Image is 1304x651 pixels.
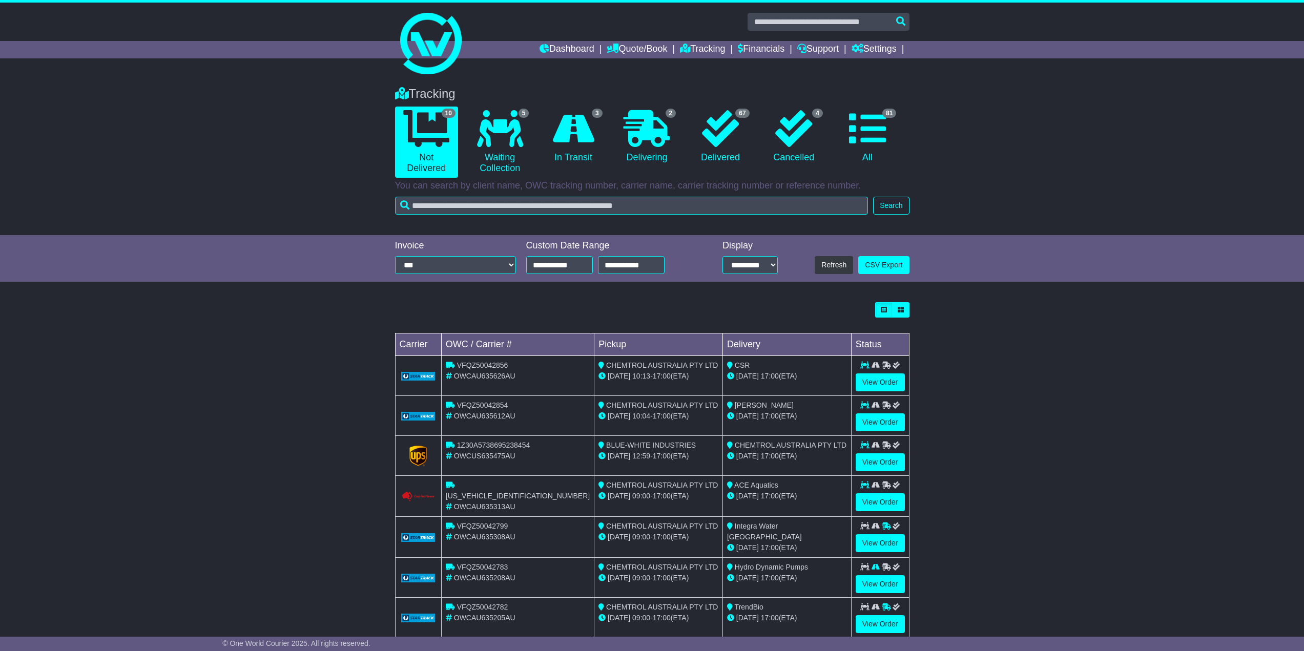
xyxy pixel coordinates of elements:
button: Refresh [815,256,853,274]
a: View Order [856,615,905,633]
span: VFQZ50042856 [457,361,508,369]
a: View Order [856,534,905,552]
span: CHEMTROL AUSTRALIA PTY LTD [606,603,718,611]
div: Invoice [395,240,516,251]
span: CHEMTROL AUSTRALIA PTY LTD [606,481,718,489]
a: Support [797,41,839,58]
div: - (ETA) [598,491,718,501]
span: ACE Aquatics [734,481,778,489]
div: - (ETA) [598,411,718,422]
div: (ETA) [727,411,847,422]
span: 17:00 [761,543,779,552]
span: 10 [442,109,456,118]
span: VFQZ50042799 [457,522,508,530]
span: [DATE] [736,452,759,460]
div: - (ETA) [598,613,718,623]
span: [DATE] [608,372,630,380]
a: 4 Cancelled [762,107,825,167]
span: 2 [666,109,676,118]
span: Integra Water [GEOGRAPHIC_DATA] [727,522,802,541]
div: Tracking [390,87,915,101]
a: View Order [856,493,905,511]
span: CHEMTROL AUSTRALIA PTY LTD [735,441,846,449]
img: Couriers_Please.png [401,491,435,502]
span: [US_VEHICLE_IDENTIFICATION_NUMBER] [446,492,590,500]
span: VFQZ50042854 [457,401,508,409]
span: 10:13 [632,372,650,380]
a: View Order [856,373,905,391]
span: 17:00 [653,452,671,460]
span: 17:00 [761,372,779,380]
span: [DATE] [608,452,630,460]
span: 17:00 [653,533,671,541]
a: 67 Delivered [689,107,752,167]
span: Hydro Dynamic Pumps [735,563,808,571]
div: (ETA) [727,573,847,583]
span: CHEMTROL AUSTRALIA PTY LTD [606,563,718,571]
a: Dashboard [540,41,594,58]
td: OWC / Carrier # [441,333,594,356]
span: 5 [519,109,529,118]
span: 09:00 [632,574,650,582]
td: Status [851,333,909,356]
div: (ETA) [727,451,847,461]
span: 09:00 [632,533,650,541]
img: GetCarrierServiceLogo [409,446,427,466]
span: BLUE-WHITE INDUSTRIES [606,441,696,449]
span: CHEMTROL AUSTRALIA PTY LTD [606,522,718,530]
span: 09:00 [632,492,650,500]
span: CSR [735,361,750,369]
span: [DATE] [608,614,630,622]
span: 17:00 [761,412,779,420]
span: [DATE] [736,492,759,500]
span: 17:00 [761,492,779,500]
span: 10:04 [632,412,650,420]
span: OWCAU635313AU [454,502,515,511]
div: (ETA) [727,491,847,501]
a: 3 In Transit [542,107,605,167]
div: - (ETA) [598,573,718,583]
span: OWCAU635208AU [454,574,515,582]
span: OWCAU635612AU [454,412,515,420]
span: [DATE] [736,412,759,420]
img: GetCarrierServiceLogo [401,574,435,583]
a: Tracking [680,41,725,58]
span: [DATE] [608,533,630,541]
a: 5 Waiting Collection [468,107,531,178]
a: 2 Delivering [615,107,678,167]
span: 17:00 [761,614,779,622]
span: 4 [812,109,823,118]
a: Quote/Book [607,41,667,58]
img: GetCarrierServiceLogo [401,412,435,421]
span: VFQZ50042783 [457,563,508,571]
button: Search [873,197,909,215]
span: TrendBio [735,603,763,611]
a: CSV Export [858,256,909,274]
span: [DATE] [608,574,630,582]
img: GetCarrierServiceLogo [401,533,435,542]
img: GetCarrierServiceLogo [401,614,435,623]
span: © One World Courier 2025. All rights reserved. [222,639,370,647]
span: CHEMTROL AUSTRALIA PTY LTD [606,401,718,409]
span: [PERSON_NAME] [735,401,794,409]
span: CHEMTROL AUSTRALIA PTY LTD [606,361,718,369]
span: [DATE] [608,412,630,420]
img: GetCarrierServiceLogo [401,372,435,381]
td: Carrier [395,333,441,356]
span: 12:59 [632,452,650,460]
span: 17:00 [653,614,671,622]
span: 3 [592,109,603,118]
div: (ETA) [727,371,847,382]
span: OWCAU635205AU [454,614,515,622]
div: (ETA) [727,613,847,623]
span: 17:00 [653,412,671,420]
a: View Order [856,575,905,593]
span: 1Z30A5738695238454 [457,441,530,449]
span: [DATE] [736,574,759,582]
span: [DATE] [608,492,630,500]
div: - (ETA) [598,451,718,461]
span: 67 [735,109,749,118]
span: [DATE] [736,614,759,622]
span: 17:00 [653,492,671,500]
a: 10 Not Delivered [395,107,458,178]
